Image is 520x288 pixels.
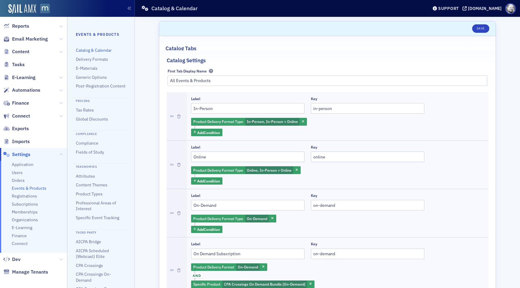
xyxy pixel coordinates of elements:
[8,4,36,14] img: SailAMX
[166,44,197,52] h2: Catalog Tabs
[12,233,27,239] a: Finance
[12,100,29,106] span: Finance
[12,162,33,167] a: Application
[76,47,112,53] a: Catalog & Calendar
[247,119,298,124] span: In-Person, In-Person + Online
[12,185,46,191] a: Events & Products
[72,229,130,235] h4: Third Party
[76,66,97,71] a: E-Materials
[76,107,94,113] a: Tax Rates
[197,130,220,135] span: Add Condition
[247,216,267,221] span: On-Demand
[76,191,103,197] a: Product Types
[191,177,223,185] button: AddCondition
[76,263,103,268] a: CPA Crossings
[193,265,234,269] span: Product Delivery Format
[12,74,36,81] span: E-Learning
[3,269,48,275] a: Manage Tenants
[191,215,276,222] div: On-Demand
[12,125,29,132] span: Exports
[3,100,29,106] a: Finance
[12,170,23,176] span: Users
[76,215,119,220] a: Specific Event Tracking
[12,61,25,68] span: Tasks
[191,129,223,136] button: AddCondition
[3,48,29,55] a: Content
[167,57,206,64] h2: Catalog Settings
[191,226,223,233] button: AddCondition
[238,265,258,269] span: On-Demand
[76,57,108,62] a: Delivery Formats
[12,201,38,207] a: Subscriptions
[3,74,36,81] a: E-Learning
[193,119,243,124] span: Product Delivery Format Type
[191,145,200,149] div: Label
[12,209,38,215] a: Memberships
[72,130,130,136] h4: Compliance
[193,168,243,173] span: Product Delivery Format Type
[224,282,305,286] span: CPA Crossings On Demand Bundle [On-Demand]
[191,97,200,101] div: Label
[76,182,107,188] a: Content Themes
[76,173,95,179] a: Attributes
[191,263,267,271] div: On-Demand
[197,227,220,232] span: Add Condition
[12,217,38,223] a: Organizations
[12,193,37,199] a: Registrations
[12,23,29,29] span: Reports
[12,151,30,158] span: Settings
[12,241,28,247] a: Connect
[505,3,516,14] span: Profile
[72,98,130,103] h4: Pricing
[12,178,25,183] a: Orders
[76,32,126,37] h4: Events & Products
[3,113,30,119] a: Connect
[311,97,317,101] div: Key
[40,4,50,13] img: SailAMX
[311,193,317,198] div: Key
[191,118,307,126] div: In-Person, In-Person + Online
[472,24,489,33] button: Save
[191,273,203,278] span: and
[151,5,198,12] h1: Catalog & Calendar
[191,193,200,198] div: Label
[247,168,292,173] span: Online, In-Person + Online
[191,242,200,246] div: Label
[3,87,40,93] a: Automations
[311,242,317,246] div: Key
[76,248,109,259] a: AICPA Scheduled (Webcast) Elite
[193,216,243,221] span: Product Delivery Format Type
[76,140,98,146] a: Compliance
[3,151,30,158] a: Settings
[12,225,32,231] span: E-Learning
[12,256,20,263] span: Dev
[191,271,203,280] button: and
[3,125,29,132] a: Exports
[3,61,25,68] a: Tasks
[12,113,30,119] span: Connect
[191,166,301,174] div: Online, In-Person + Online
[468,6,502,11] div: [DOMAIN_NAME]
[193,282,220,286] span: Specific Product
[76,200,116,211] a: Professional Areas of Interest
[76,75,107,80] a: Generic Options
[12,269,48,275] span: Manage Tenants
[3,23,29,29] a: Reports
[197,178,220,184] span: Add Condition
[76,239,101,244] a: AICPA Bridge
[463,6,504,11] button: [DOMAIN_NAME]
[3,138,30,145] a: Imports
[168,69,207,73] div: First Tab Display Name
[76,83,125,89] a: Post-Registration Content
[3,36,48,42] a: Email Marketing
